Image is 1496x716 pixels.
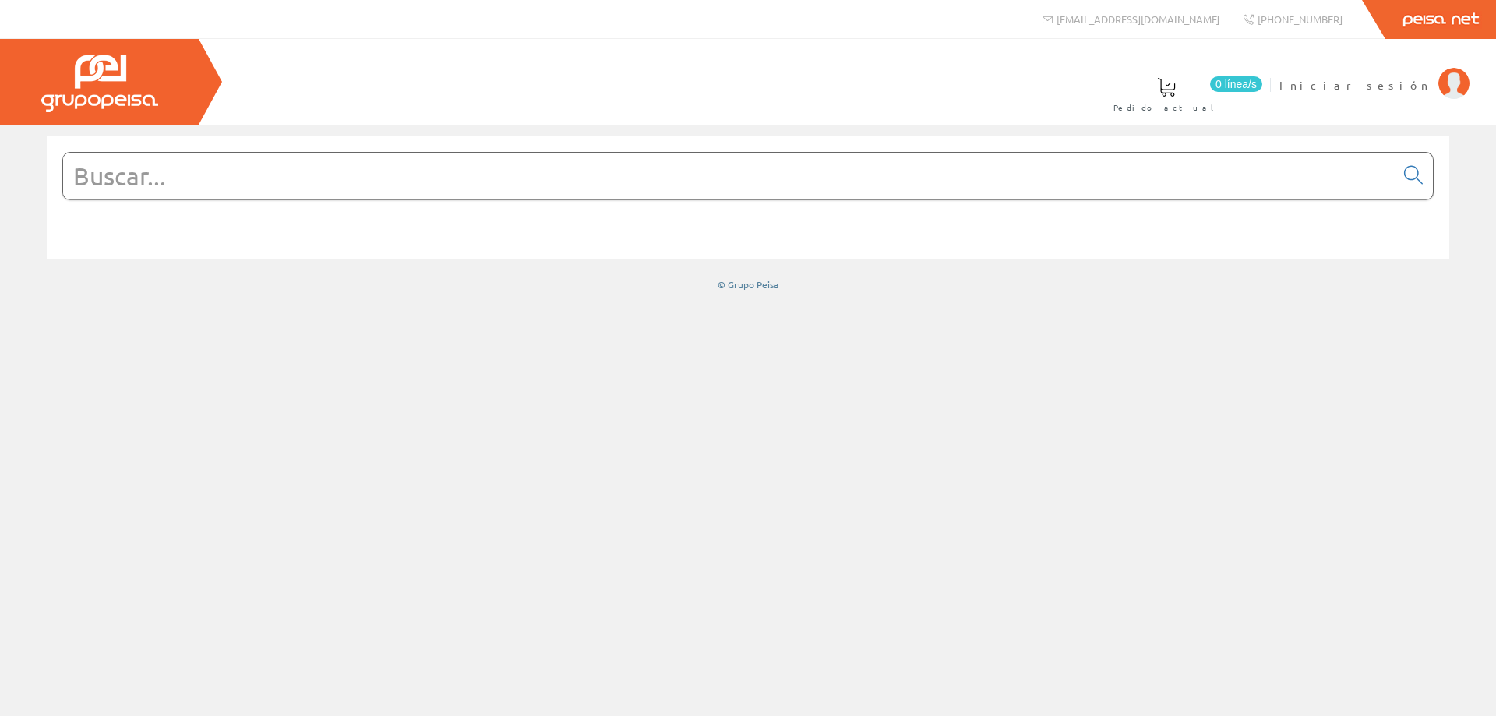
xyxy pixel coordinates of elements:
[1258,12,1343,26] span: [PHONE_NUMBER]
[1279,77,1431,93] span: Iniciar sesión
[47,278,1449,291] div: © Grupo Peisa
[63,153,1395,199] input: Buscar...
[1210,76,1262,92] span: 0 línea/s
[1057,12,1219,26] span: [EMAIL_ADDRESS][DOMAIN_NAME]
[1279,65,1470,79] a: Iniciar sesión
[1113,100,1219,115] span: Pedido actual
[41,55,158,112] img: Grupo Peisa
